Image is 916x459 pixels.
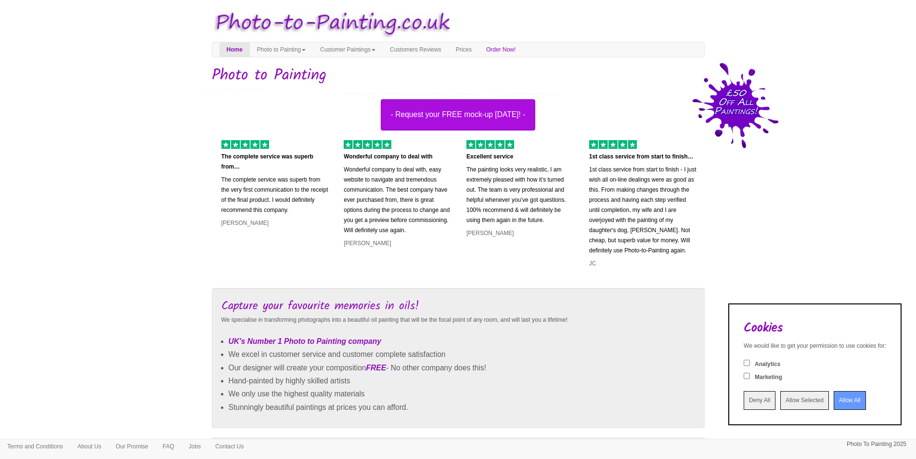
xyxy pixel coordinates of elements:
[344,152,452,162] p: Wonderful company to deal with
[229,348,695,361] li: We excel in customer service and customer complete satisfaction
[381,99,536,130] button: - Request your FREE mock-up [DATE]! -
[313,42,383,57] a: Customer Paintings
[344,140,391,149] img: 5 of out 5 stars
[780,391,829,410] input: Allow Selected
[205,86,264,94] img: Oil painting of a dog
[589,140,637,149] img: 5 of out 5 stars
[466,228,575,238] p: [PERSON_NAME]
[229,387,695,400] li: We only use the highest quality materials
[589,259,697,269] p: JC
[205,86,712,131] a: - Request your FREE mock-up [DATE]! -
[744,342,886,350] div: We would like to get your permission to use cookies for:
[449,42,479,57] a: Prices
[250,42,313,57] a: Photo to Painting
[345,92,557,117] div: Turn any photo into a painting!
[744,391,775,410] input: Deny All
[692,63,779,148] img: 50 pound price drop
[834,391,866,410] input: Allow All
[212,67,705,84] h1: Photo to Painting
[207,5,453,42] img: Photo to Painting
[847,439,906,449] p: Photo To Painting 2025
[221,300,695,313] h3: Capture your favourite memories in oils!
[366,364,387,372] em: FREE
[221,315,695,325] p: We specialise in transforming photographs into a beautiful oil painting that will be the focal po...
[205,276,712,288] iframe: Customer reviews powered by Trustpilot
[466,140,514,149] img: 5 of out 5 stars
[221,218,330,228] p: [PERSON_NAME]
[221,152,330,172] p: The complete service was superb from…
[219,42,250,57] a: Home
[479,42,523,57] a: Order Now!
[221,175,330,215] p: The complete service was superb from the very first communication to the receipt of the final pro...
[208,439,251,454] a: Contact Us
[755,360,780,368] label: Analytics
[108,439,155,454] a: Our Promise
[229,374,695,387] li: Hand-painted by highly skilled artists
[181,439,208,454] a: Jobs
[466,152,575,162] p: Excellent service
[70,439,108,454] a: About Us
[383,42,449,57] a: Customers Reviews
[589,152,697,162] p: 1st class service from start to finish…
[155,439,181,454] a: FAQ
[229,361,695,374] li: Our designer will create your composition - No other company does this!
[229,401,695,414] li: Stunningly beautiful paintings at prices you can afford.
[344,238,452,249] p: [PERSON_NAME]
[466,165,575,225] p: The painting looks very realistic, I am extremely pleased with how it’s turned out. The team is v...
[589,165,697,256] p: 1st class service from start to finish - I just wish all on-line dealings were as good as this. F...
[221,140,269,149] img: 5 of out 5 stars
[344,165,452,236] p: Wonderful company to deal with, easy website to navigate and tremendous communication. The best c...
[744,321,886,335] h2: Cookies
[229,337,381,345] em: UK's Number 1 Photo to Painting company
[755,373,782,381] label: Marketing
